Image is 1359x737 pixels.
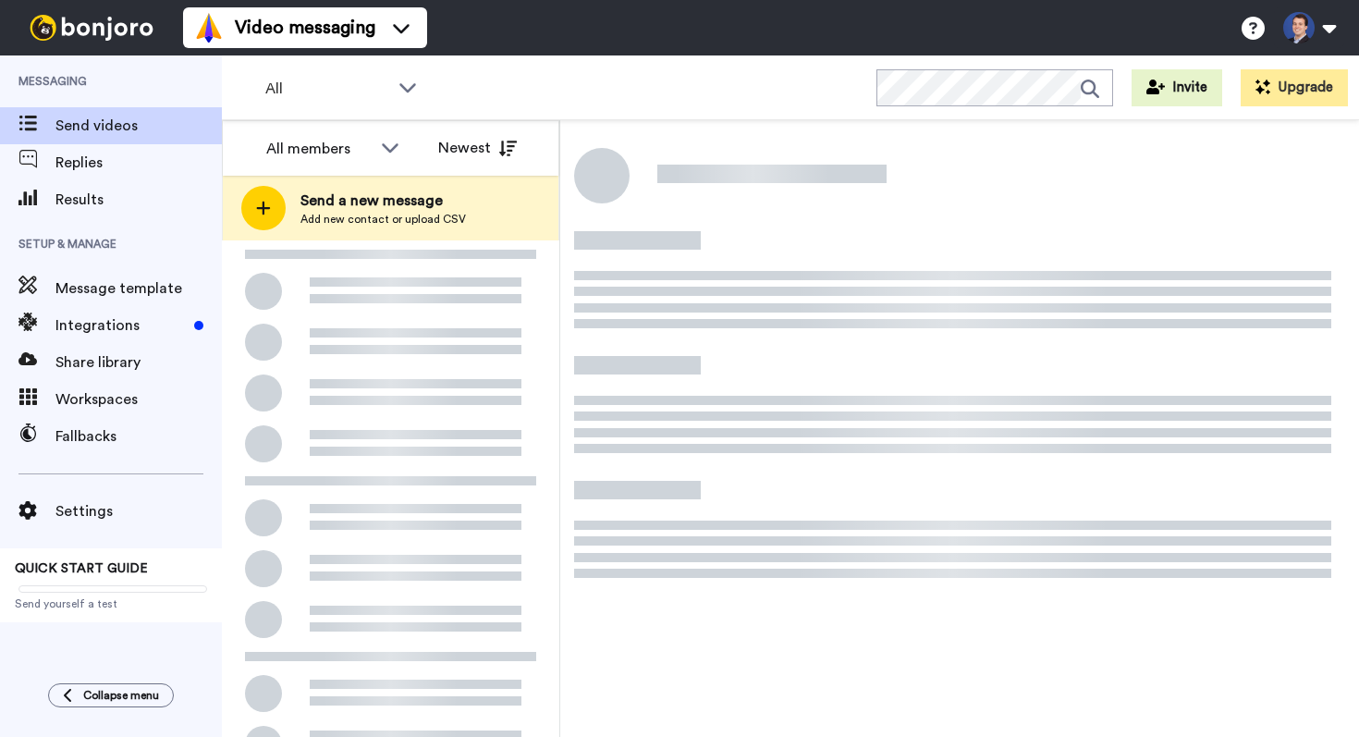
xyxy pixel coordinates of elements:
[55,189,222,211] span: Results
[15,596,207,611] span: Send yourself a test
[15,562,148,575] span: QUICK START GUIDE
[83,688,159,703] span: Collapse menu
[55,388,222,411] span: Workspaces
[55,115,222,137] span: Send videos
[265,78,389,100] span: All
[300,190,466,212] span: Send a new message
[1132,69,1222,106] button: Invite
[48,683,174,707] button: Collapse menu
[266,138,372,160] div: All members
[300,212,466,227] span: Add new contact or upload CSV
[235,15,375,41] span: Video messaging
[55,277,222,300] span: Message template
[424,129,531,166] button: Newest
[55,152,222,174] span: Replies
[55,500,222,522] span: Settings
[1241,69,1348,106] button: Upgrade
[55,314,187,337] span: Integrations
[55,425,222,448] span: Fallbacks
[194,13,224,43] img: vm-color.svg
[55,351,222,374] span: Share library
[22,15,161,41] img: bj-logo-header-white.svg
